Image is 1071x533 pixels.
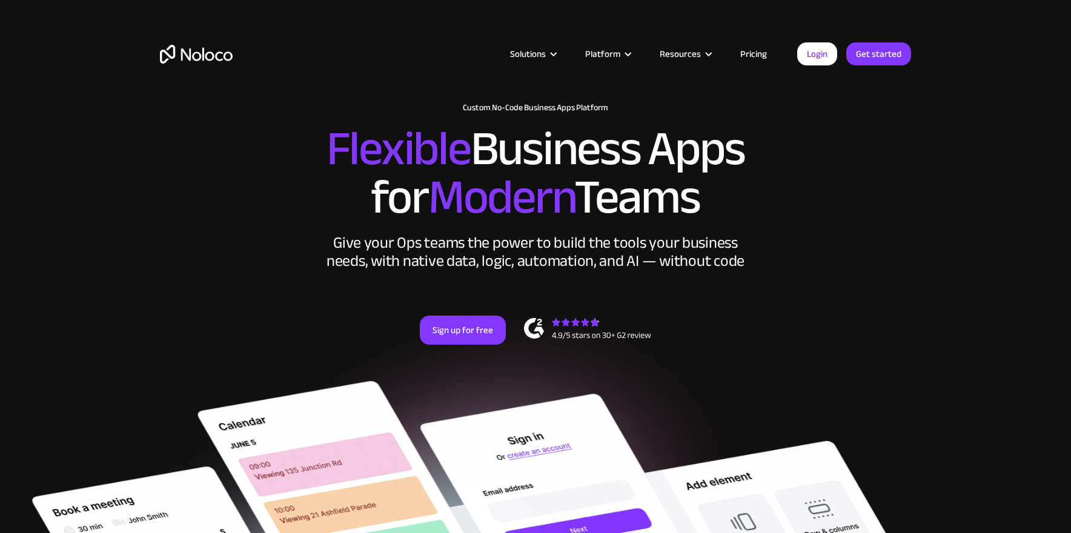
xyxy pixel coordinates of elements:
[797,42,837,65] a: Login
[495,46,570,62] div: Solutions
[846,42,911,65] a: Get started
[428,152,574,242] span: Modern
[327,104,471,194] span: Flexible
[570,46,645,62] div: Platform
[725,46,782,62] a: Pricing
[420,316,506,345] a: Sign up for free
[585,46,620,62] div: Platform
[510,46,546,62] div: Solutions
[645,46,725,62] div: Resources
[660,46,701,62] div: Resources
[160,45,233,64] a: home
[323,234,748,270] div: Give your Ops teams the power to build the tools your business needs, with native data, logic, au...
[160,125,911,222] h2: Business Apps for Teams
